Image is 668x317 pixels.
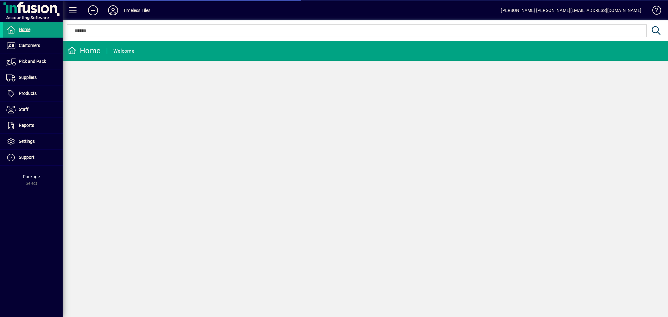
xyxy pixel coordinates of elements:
[501,5,641,15] div: [PERSON_NAME] [PERSON_NAME][EMAIL_ADDRESS][DOMAIN_NAME]
[23,174,40,179] span: Package
[19,59,46,64] span: Pick and Pack
[3,118,63,133] a: Reports
[113,46,134,56] div: Welcome
[19,75,37,80] span: Suppliers
[3,150,63,165] a: Support
[19,123,34,128] span: Reports
[3,70,63,86] a: Suppliers
[3,54,63,70] a: Pick and Pack
[19,91,37,96] span: Products
[83,5,103,16] button: Add
[648,1,660,22] a: Knowledge Base
[19,43,40,48] span: Customers
[123,5,150,15] div: Timeless Tiles
[3,38,63,54] a: Customers
[103,5,123,16] button: Profile
[3,86,63,101] a: Products
[19,27,30,32] span: Home
[3,102,63,117] a: Staff
[67,46,101,56] div: Home
[3,134,63,149] a: Settings
[19,155,34,160] span: Support
[19,107,28,112] span: Staff
[19,139,35,144] span: Settings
